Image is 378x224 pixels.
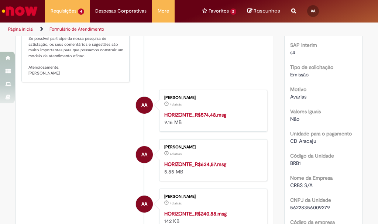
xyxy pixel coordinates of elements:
[164,194,260,199] div: [PERSON_NAME]
[290,64,333,70] b: Tipo de solicitação
[164,161,260,175] div: 5.85 MB
[141,146,147,163] span: AA
[311,8,315,13] span: AA
[170,102,182,107] time: 26/08/2025 09:46:39
[290,116,299,122] span: Não
[290,93,306,100] span: Avarias
[1,4,39,18] img: ServiceNow
[290,182,313,189] span: CRBS S/A
[290,204,330,211] span: 56228356009279
[158,7,169,15] span: More
[164,145,260,149] div: [PERSON_NAME]
[136,97,153,114] div: Ana Tereza Soares Alves
[290,49,295,56] span: s4
[49,26,104,32] a: Formulário de Atendimento
[170,102,182,107] span: 4d atrás
[170,201,182,206] span: 4d atrás
[164,111,226,118] a: HORIZONTE_R$574,48.msg
[290,71,309,78] span: Emissão
[95,7,147,15] span: Despesas Corporativas
[170,152,182,156] time: 26/08/2025 09:46:34
[290,152,334,159] b: Código da Unidade
[170,201,182,206] time: 26/08/2025 09:46:09
[164,210,227,217] a: HORIZONTE_R$240,88.msg
[290,160,301,166] span: BRB1
[290,108,321,115] b: Valores Iguais
[290,138,316,144] span: CD Aracaju
[8,26,34,32] a: Página inicial
[164,161,226,168] a: HORIZONTE_R$634,57.msg
[254,7,280,14] span: Rascunhos
[141,195,147,213] span: AA
[209,7,229,15] span: Favoritos
[230,8,237,15] span: 2
[290,197,331,203] b: CNPJ da Unidade
[290,42,317,48] b: SAP Interim
[164,96,260,100] div: [PERSON_NAME]
[141,96,147,114] span: AA
[136,146,153,163] div: Ana Tereza Soares Alves
[290,130,352,137] b: Unidade para o pagamento
[164,111,260,126] div: 9.16 MB
[51,7,76,15] span: Requisições
[170,152,182,156] span: 4d atrás
[290,86,306,93] b: Motivo
[6,23,215,36] ul: Trilhas de página
[78,8,84,15] span: 4
[290,175,333,181] b: Nome da Empresa
[136,196,153,213] div: Ana Tereza Soares Alves
[247,7,280,14] a: No momento, sua lista de rascunhos tem 0 Itens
